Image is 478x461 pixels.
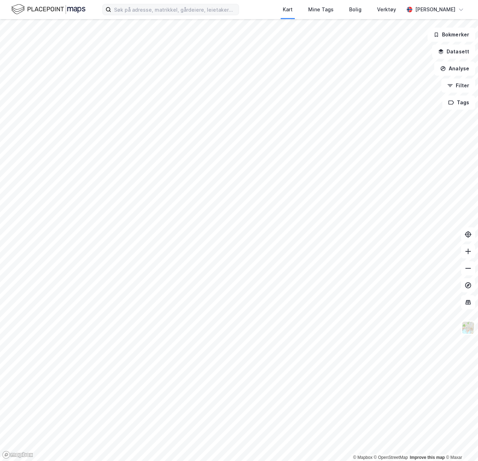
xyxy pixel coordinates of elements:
[349,5,362,14] div: Bolig
[353,455,372,460] a: Mapbox
[111,4,239,15] input: Søk på adresse, matrikkel, gårdeiere, leietakere eller personer
[443,427,478,461] div: Kontrollprogram for chat
[283,5,293,14] div: Kart
[432,45,475,59] button: Datasett
[11,3,85,16] img: logo.f888ab2527a4732fd821a326f86c7f29.svg
[461,321,475,334] img: Z
[434,62,475,76] button: Analyse
[410,455,445,460] a: Improve this map
[377,5,396,14] div: Verktøy
[2,451,33,459] a: Mapbox homepage
[441,78,475,93] button: Filter
[374,455,408,460] a: OpenStreetMap
[428,28,475,42] button: Bokmerker
[442,95,475,110] button: Tags
[308,5,334,14] div: Mine Tags
[443,427,478,461] iframe: Chat Widget
[415,5,455,14] div: [PERSON_NAME]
